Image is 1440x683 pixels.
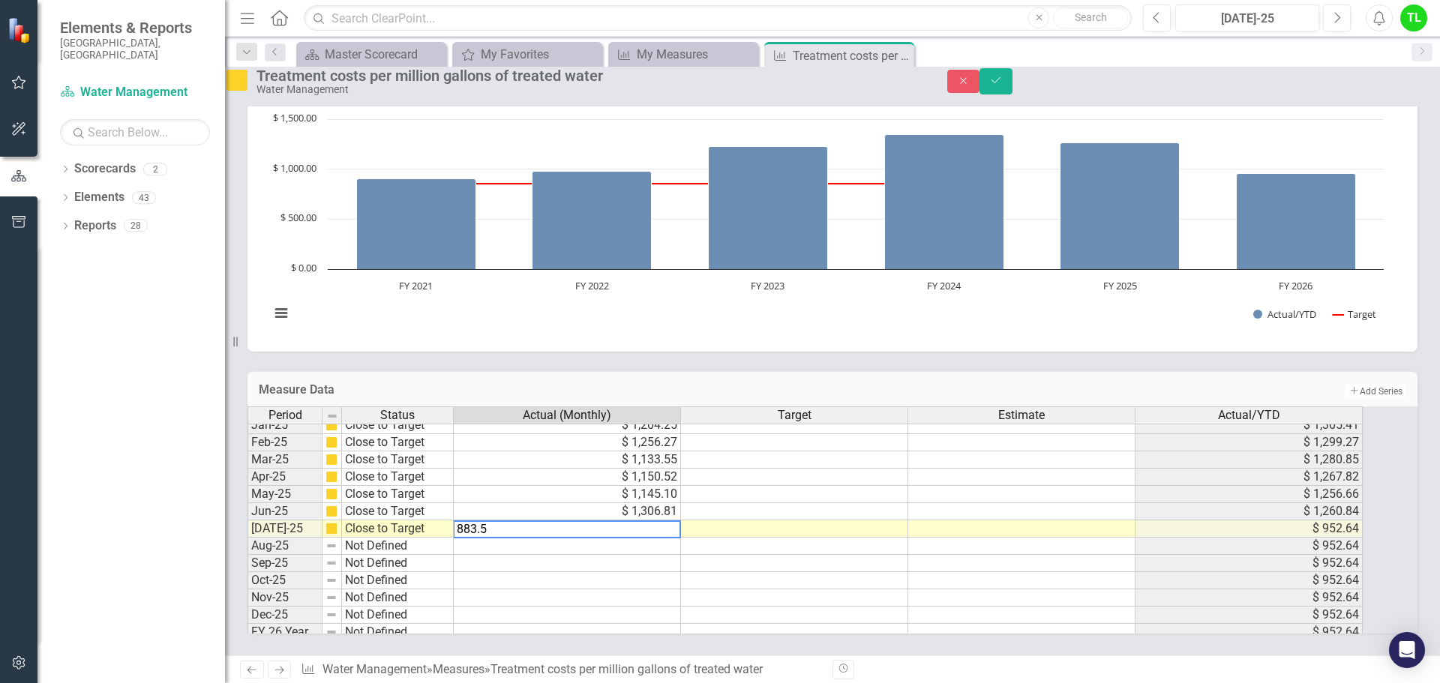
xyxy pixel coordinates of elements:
[1135,589,1363,607] td: $ 952.64
[1180,10,1314,28] div: [DATE]-25
[456,45,598,64] a: My Favorites
[325,471,337,483] img: cBAA0RP0Y6D5n+AAAAAElFTkSuQmCC
[262,112,1391,337] svg: Interactive chart
[60,119,210,145] input: Search Below...
[1135,451,1363,469] td: $ 1,280.85
[247,451,322,469] td: Mar-25
[342,520,454,538] td: Close to Target
[399,279,433,292] text: FY 2021
[454,469,681,486] td: $ 1,150.52
[1279,279,1312,292] text: FY 2026
[1253,307,1316,321] button: Show Actual/YTD
[60,37,210,61] small: [GEOGRAPHIC_DATA], [GEOGRAPHIC_DATA]
[247,538,322,555] td: Aug-25
[357,134,1356,269] g: Actual/YTD, series 1 of 2. Bar series with 6 bars.
[256,84,917,95] div: Water Management
[1135,624,1363,641] td: $ 952.64
[1103,279,1137,292] text: FY 2025
[380,409,415,422] span: Status
[342,607,454,624] td: Not Defined
[300,45,442,64] a: Master Scorecard
[342,451,454,469] td: Close to Target
[1135,503,1363,520] td: $ 1,260.84
[262,112,1402,337] div: Chart. Highcharts interactive chart.
[433,662,484,676] a: Measures
[325,45,442,64] div: Master Scorecard
[998,409,1045,422] span: Estimate
[1389,632,1425,668] div: Open Intercom Messenger
[325,436,337,448] img: cBAA0RP0Y6D5n+AAAAAElFTkSuQmCC
[325,488,337,500] img: cBAA0RP0Y6D5n+AAAAAElFTkSuQmCC
[291,261,316,274] text: $ 0.00
[143,163,167,175] div: 2
[1345,384,1406,399] button: Add Series
[342,434,454,451] td: Close to Target
[454,451,681,469] td: $ 1,133.55
[325,454,337,466] img: cBAA0RP0Y6D5n+AAAAAElFTkSuQmCC
[481,45,598,64] div: My Favorites
[1053,7,1128,28] button: Search
[927,279,961,292] text: FY 2024
[342,624,454,641] td: Not Defined
[342,469,454,486] td: Close to Target
[342,486,454,503] td: Close to Target
[637,45,754,64] div: My Measures
[325,592,337,604] img: 8DAGhfEEPCf229AAAAAElFTkSuQmCC
[247,589,322,607] td: Nov-25
[325,574,337,586] img: 8DAGhfEEPCf229AAAAAElFTkSuQmCC
[304,5,1132,31] input: Search ClearPoint...
[793,46,910,65] div: Treatment costs per million gallons of treated water
[325,609,337,621] img: 8DAGhfEEPCf229AAAAAElFTkSuQmCC
[1218,409,1280,422] span: Actual/YTD
[326,410,338,422] img: 8DAGhfEEPCf229AAAAAElFTkSuQmCC
[342,503,454,520] td: Close to Target
[247,520,322,538] td: [DATE]-25
[778,409,811,422] span: Target
[247,469,322,486] td: Apr-25
[325,557,337,569] img: 8DAGhfEEPCf229AAAAAElFTkSuQmCC
[1135,572,1363,589] td: $ 952.64
[575,279,609,292] text: FY 2022
[247,486,322,503] td: May-25
[342,589,454,607] td: Not Defined
[247,607,322,624] td: Dec-25
[60,84,210,101] a: Water Management
[523,409,611,422] span: Actual (Monthly)
[454,486,681,503] td: $ 1,145.10
[247,434,322,451] td: Feb-25
[7,17,34,43] img: ClearPoint Strategy
[1075,11,1107,23] span: Search
[60,19,210,37] span: Elements & Reports
[454,434,681,451] td: $ 1,256.27
[273,161,316,175] text: $ 1,000.00
[342,572,454,589] td: Not Defined
[357,178,476,269] path: FY 2021, 901.89333333. Actual/YTD.
[532,171,652,269] path: FY 2022, 975.2325. Actual/YTD.
[247,555,322,572] td: Sep-25
[1135,520,1363,538] td: $ 952.64
[322,662,427,676] a: Water Management
[1135,486,1363,503] td: $ 1,256.66
[342,555,454,572] td: Not Defined
[1333,307,1377,321] button: Show Target
[1237,173,1356,269] path: FY 2026, 952.64. Actual/YTD.
[247,572,322,589] td: Oct-25
[490,662,763,676] div: Treatment costs per million gallons of treated water
[1135,434,1363,451] td: $ 1,299.27
[1135,555,1363,572] td: $ 952.64
[301,661,821,679] div: » »
[1060,142,1180,269] path: FY 2025 , 1,260.8425. Actual/YTD.
[1400,4,1427,31] button: TL
[247,503,322,520] td: Jun-25
[751,279,784,292] text: FY 2023
[1175,4,1319,31] button: [DATE]-25
[280,211,316,224] text: $ 500.00
[74,217,116,235] a: Reports
[74,189,124,206] a: Elements
[259,383,891,397] h3: Measure Data
[256,67,917,84] div: Treatment costs per million gallons of treated water
[225,68,249,92] img: Close to Target
[124,220,148,232] div: 28
[1135,469,1363,486] td: $ 1,267.82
